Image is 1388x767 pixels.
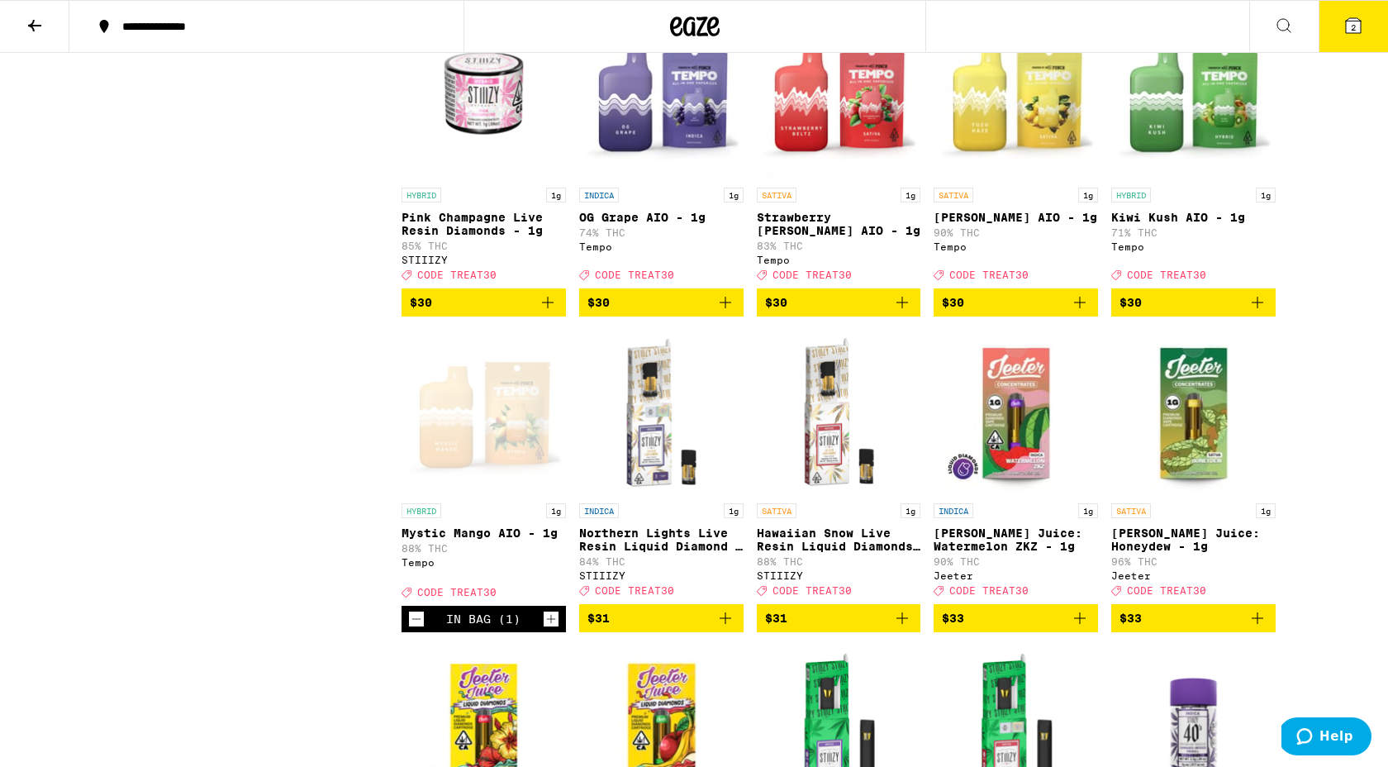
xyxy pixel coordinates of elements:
div: Jeeter [934,570,1098,581]
span: $33 [1119,612,1142,625]
p: INDICA [934,503,973,518]
p: 1g [1256,503,1276,518]
button: Add to bag [934,288,1098,317]
span: CODE TREAT30 [772,585,852,596]
p: INDICA [579,188,619,202]
p: OG Grape AIO - 1g [579,211,744,224]
p: SATIVA [1111,503,1151,518]
div: Tempo [579,241,744,252]
p: 88% THC [402,543,566,554]
span: CODE TREAT30 [595,585,674,596]
p: 1g [546,503,566,518]
div: In Bag (1) [446,612,520,626]
button: Add to bag [934,604,1098,632]
a: Open page for Northern Lights Live Resin Liquid Diamond - 1g from STIIIZY [579,330,744,604]
div: STIIIZY [757,570,921,581]
span: CODE TREAT30 [949,585,1029,596]
a: Open page for Mystic Mango AIO - 1g from Tempo [402,330,566,606]
span: $31 [587,612,610,625]
p: 85% THC [402,241,566,251]
p: SATIVA [757,503,796,518]
p: SATIVA [934,188,973,202]
p: 1g [1078,188,1098,202]
span: CODE TREAT30 [417,587,497,598]
p: Strawberry [PERSON_NAME] AIO - 1g [757,211,921,237]
button: Add to bag [1111,604,1276,632]
p: SATIVA [757,188,796,202]
a: Open page for Hawaiian Snow Live Resin Liquid Diamonds - 1g from STIIIZY [757,330,921,604]
img: Tempo - Yuzu Haze AIO - 1g [934,14,1098,179]
span: $30 [942,296,964,309]
p: Kiwi Kush AIO - 1g [1111,211,1276,224]
p: 1g [901,188,920,202]
p: HYBRID [402,188,441,202]
button: 2 [1319,1,1388,52]
div: STIIIZY [579,570,744,581]
p: 1g [901,503,920,518]
button: Increment [543,611,559,627]
button: Add to bag [757,288,921,317]
button: Add to bag [402,288,566,317]
p: 74% THC [579,227,744,238]
img: Tempo - Kiwi Kush AIO - 1g [1111,14,1276,179]
p: 1g [1078,503,1098,518]
img: STIIIZY - Pink Champagne Live Resin Diamonds - 1g [402,14,566,179]
div: Tempo [1111,241,1276,252]
span: $30 [587,296,610,309]
img: STIIIZY - Hawaiian Snow Live Resin Liquid Diamonds - 1g [757,330,921,495]
p: 90% THC [934,556,1098,567]
p: 90% THC [934,227,1098,238]
div: Tempo [402,557,566,568]
img: Tempo - Strawberry Beltz AIO - 1g [757,14,921,179]
p: 88% THC [757,556,921,567]
span: CODE TREAT30 [772,269,852,280]
p: [PERSON_NAME] Juice: Watermelon ZKZ - 1g [934,526,1098,553]
p: INDICA [579,503,619,518]
span: CODE TREAT30 [417,269,497,280]
a: Open page for Pink Champagne Live Resin Diamonds - 1g from STIIIZY [402,14,566,288]
p: Mystic Mango AIO - 1g [402,526,566,540]
p: 1g [546,188,566,202]
button: Add to bag [1111,288,1276,317]
iframe: Opens a widget where you can find more information [1281,717,1371,759]
div: STIIIZY [402,255,566,265]
img: Tempo - OG Grape AIO - 1g [579,14,744,179]
span: CODE TREAT30 [595,269,674,280]
span: $30 [765,296,787,309]
button: Add to bag [579,604,744,632]
span: CODE TREAT30 [949,269,1029,280]
p: 1g [1256,188,1276,202]
p: 71% THC [1111,227,1276,238]
a: Open page for Kiwi Kush AIO - 1g from Tempo [1111,14,1276,288]
button: Add to bag [579,288,744,317]
a: Open page for OG Grape AIO - 1g from Tempo [579,14,744,288]
div: Tempo [757,255,921,265]
span: 2 [1351,22,1356,32]
span: CODE TREAT30 [1127,585,1206,596]
p: 96% THC [1111,556,1276,567]
img: STIIIZY - Northern Lights Live Resin Liquid Diamond - 1g [579,330,744,495]
p: 1g [724,503,744,518]
button: Decrement [408,611,425,627]
img: Jeeter - Jeeter Juice: Watermelon ZKZ - 1g [934,330,1098,495]
span: $31 [765,612,787,625]
p: [PERSON_NAME] Juice: Honeydew - 1g [1111,526,1276,553]
span: $30 [410,296,432,309]
button: Add to bag [757,604,921,632]
div: Tempo [934,241,1098,252]
a: Open page for Strawberry Beltz AIO - 1g from Tempo [757,14,921,288]
p: Hawaiian Snow Live Resin Liquid Diamonds - 1g [757,526,921,553]
p: 1g [724,188,744,202]
a: Open page for Jeeter Juice: Watermelon ZKZ - 1g from Jeeter [934,330,1098,604]
span: $30 [1119,296,1142,309]
p: HYBRID [402,503,441,518]
p: 84% THC [579,556,744,567]
p: [PERSON_NAME] AIO - 1g [934,211,1098,224]
p: 83% THC [757,241,921,251]
span: $33 [942,612,964,625]
img: Jeeter - Jeeter Juice: Honeydew - 1g [1111,330,1276,495]
p: HYBRID [1111,188,1151,202]
p: Pink Champagne Live Resin Diamonds - 1g [402,211,566,237]
a: Open page for Jeeter Juice: Honeydew - 1g from Jeeter [1111,330,1276,604]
